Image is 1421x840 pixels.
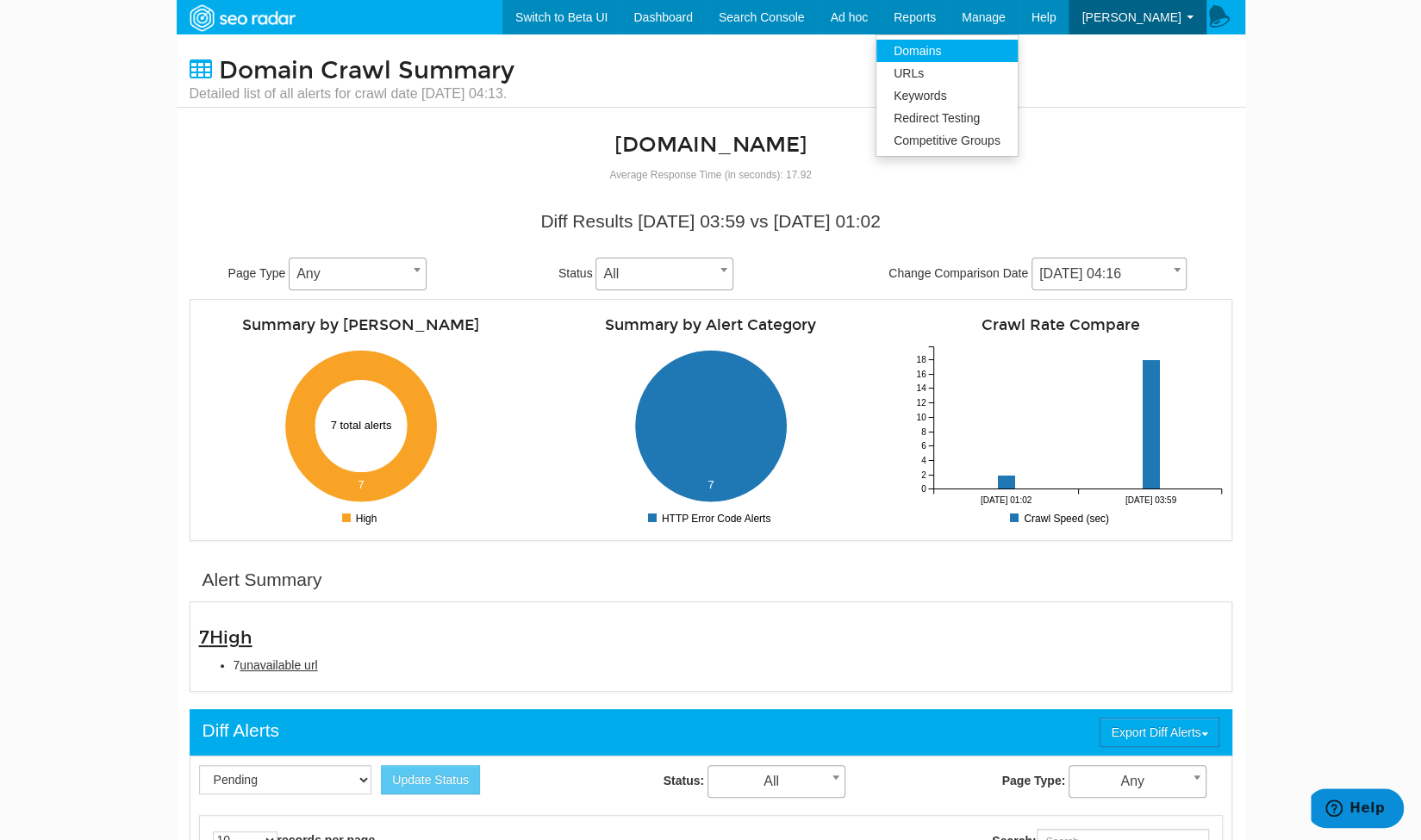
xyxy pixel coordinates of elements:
[1032,262,1186,286] span: 09/15/2025 04:16
[876,62,1018,84] a: URLs
[899,317,1223,333] h4: Crawl Rate Compare
[916,413,926,422] tspan: 10
[920,456,926,465] tspan: 4
[876,40,1018,62] a: Domains
[916,383,926,393] tspan: 14
[228,266,286,280] span: Page Type
[1311,788,1404,831] iframe: Opens a widget where you can find more information
[596,262,732,286] span: All
[916,398,926,408] tspan: 12
[240,658,317,672] span: unavailable url
[1125,495,1176,505] tspan: [DATE] 03:59
[920,427,926,437] tspan: 8
[203,208,1219,234] div: Diff Results [DATE] 03:59 vs [DATE] 01:02
[916,355,926,364] tspan: 18
[708,769,844,793] span: All
[920,484,926,494] tspan: 0
[549,317,873,333] h4: Summary by Alert Category
[1069,769,1206,793] span: Any
[331,419,392,432] text: 7 total alerts
[888,266,1028,280] span: Change Comparison Date
[203,718,279,744] div: Diff Alerts
[289,258,427,290] span: Any
[190,84,514,103] small: Detailed list of all alerts for crawl date [DATE] 04:13.
[876,129,1018,152] a: Competitive Groups
[219,56,514,85] span: Domain Crawl Summary
[920,441,926,451] tspan: 6
[980,495,1031,505] tspan: [DATE] 01:02
[381,765,480,794] button: Update Status
[707,765,845,798] span: All
[614,132,807,158] a: [DOMAIN_NAME]
[595,258,733,290] span: All
[234,656,1223,674] li: 7
[558,266,593,280] span: Status
[1100,718,1218,747] button: Export Diff Alerts
[920,470,926,480] tspan: 2
[199,317,523,333] h4: Summary by [PERSON_NAME]
[664,774,704,787] strong: Status:
[916,370,926,379] tspan: 16
[719,10,805,24] span: Search Console
[183,3,302,34] img: SEORadar
[876,84,1018,107] a: Keywords
[1069,765,1206,798] span: Any
[962,10,1006,24] span: Manage
[203,567,322,593] div: Alert Summary
[609,169,811,181] small: Average Response Time (in seconds): 17.92
[876,107,1018,129] a: Redirect Testing
[199,626,252,649] span: 7
[1081,10,1181,24] span: [PERSON_NAME]
[894,10,936,24] span: Reports
[1001,774,1065,787] strong: Page Type:
[1031,258,1187,290] span: 09/15/2025 04:16
[209,626,252,649] span: High
[830,10,868,24] span: Ad hoc
[1031,10,1056,24] span: Help
[290,262,426,286] span: Any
